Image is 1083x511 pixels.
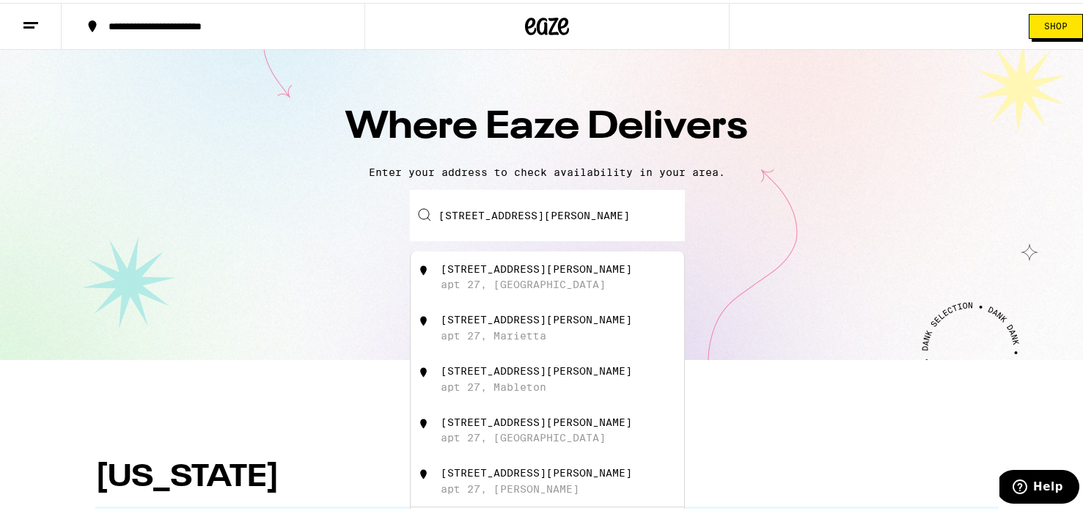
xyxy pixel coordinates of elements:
input: Enter your delivery address [410,187,685,238]
img: 5996 Mitchell Rd NW [416,260,431,275]
div: [STREET_ADDRESS][PERSON_NAME] [441,413,632,425]
div: apt 27, Marietta [441,327,546,339]
h1: Where Eaze Delivers [290,98,804,152]
span: Shop [1044,19,1068,28]
img: 5996 Mitchell Rd [416,362,431,377]
img: 5996 Mitchell Rd NW [416,413,431,428]
img: 5996 Mitchell Rd NE [416,311,431,326]
iframe: Opens a widget where you can find more information [999,467,1079,504]
div: [STREET_ADDRESS][PERSON_NAME] [441,260,632,272]
div: [STREET_ADDRESS][PERSON_NAME] [441,362,632,374]
p: Enter your address to check availability in your area. [15,163,1079,175]
div: apt 27, [GEOGRAPHIC_DATA] [441,276,606,287]
img: 5996 Mitchell Rd [416,464,431,479]
button: Shop [1029,11,1083,36]
div: apt 27, Mableton [441,378,546,390]
div: apt 27, [PERSON_NAME] [441,480,579,492]
div: [STREET_ADDRESS][PERSON_NAME] [441,311,632,323]
div: apt 27, [GEOGRAPHIC_DATA] [441,429,606,441]
div: [STREET_ADDRESS][PERSON_NAME] [441,464,632,476]
h1: [US_STATE] [95,460,999,490]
